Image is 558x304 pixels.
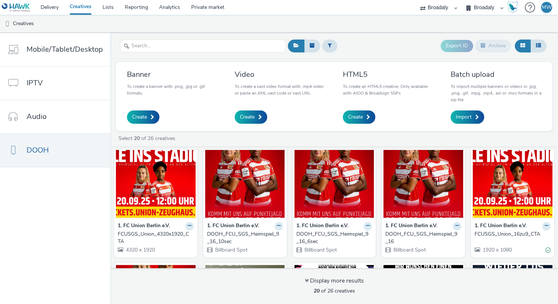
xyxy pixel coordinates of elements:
strong: 20 [134,135,140,142]
span: Billboard Spot [393,246,426,253]
span: of 26 creatives [314,287,355,294]
button: Export ID [441,40,473,52]
a: Import [451,110,484,124]
a: Create [235,110,267,124]
span: Create [348,113,363,121]
span: Billboard Spot [214,246,248,253]
span: DOOH [27,145,49,156]
button: Archive [475,40,511,52]
button: Table [530,40,547,52]
div: DOOH_FCU_SGS_Heimspiel_9_16_6sec [296,230,369,246]
a: DOOH_FCU_SGS_Heimspiel_9_16_10sec [207,230,283,246]
span: Create [240,113,255,121]
div: FCUSGS_Union_16zu9_CTA [475,230,548,238]
a: DOOH_FCU_SGS_Heimspiel_9_16 [385,230,461,246]
img: undefined Logo [2,3,30,12]
span: IPTV [27,78,43,88]
strong: 1. FC Union Berlin e.V. [296,222,348,230]
p: To create a banner with .png, .jpg or .gif formats. [127,83,218,96]
a: DOOH_FCU_SGS_Heimspiel_9_16_6sec [296,230,372,246]
span: Create [132,113,147,121]
strong: 20 [314,287,320,294]
p: To create an HTML5 creative. Only available with AIOO & Broadsign SSPs [343,83,434,96]
input: Search... [120,40,286,52]
div: MW [542,2,552,13]
h3: Batch upload [451,69,541,79]
div: DOOH_FCU_SGS_Heimspiel_9_16 [385,230,458,246]
strong: 1. FC Union Berlin e.V. [118,222,170,230]
div: Display more results [305,277,364,285]
h3: Video [235,69,325,79]
span: Audio [27,111,46,122]
span: Mobile/Tablet/Desktop [27,44,103,55]
div: Valid [545,246,551,254]
strong: 1. FC Union Berlin e.V. [385,222,437,230]
div: FCUSGS_Union_4320x1920_CTA [118,230,191,246]
div: DOOH_FCU_SGS_Heimspiel_9_16_10sec [207,230,280,246]
img: DOOH_FCU_SGS_Heimspiel_9_16_10sec visual [205,146,285,218]
a: FCUSGS_Union_16zu9_CTA [475,230,551,238]
img: FCUSGS_Union_16zu9_CTA visual [473,146,552,218]
img: DOOH_FCU_SGS_Heimspiel_9_16_6sec visual [294,146,374,218]
img: FCUSGS_Union_4320x1920_CTA visual [116,146,196,218]
a: Create [127,110,159,124]
span: Import [456,113,472,121]
img: Hawk Academy [507,1,518,13]
h3: HTML5 [343,69,434,79]
p: To import multiple banners or videos in .jpg, .png, .gif, .mpg, .mp4, .avi or .mov formats in a z... [451,83,541,103]
p: To create a vast video format with .mp4 video or paste an XML vast code or vast URL. [235,83,325,96]
strong: 1. FC Union Berlin e.V. [207,222,259,230]
a: Select of 26 creatives [118,135,178,142]
a: FCUSGS_Union_4320x1920_CTA [118,230,194,246]
span: 4320 x 1920 [125,246,155,253]
strong: 1. FC Union Berlin e.V. [475,222,527,230]
img: dooh [4,20,11,28]
img: DOOH_FCU_SGS_Heimspiel_9_16 visual [383,146,463,218]
h3: Banner [127,69,218,79]
a: Create [343,110,375,124]
span: 1920 x 1080 [482,246,512,253]
span: Billboard Spot [304,246,337,253]
a: Hawk Academy [507,1,521,13]
button: Grid [515,40,531,52]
